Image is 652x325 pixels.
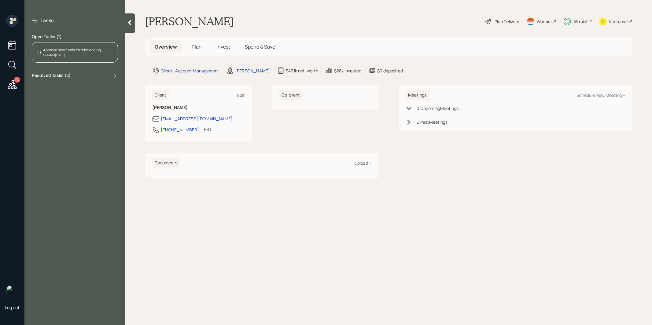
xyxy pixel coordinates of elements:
[32,34,118,40] label: Open Tasks ( 1 )
[152,90,169,100] h6: Client
[204,126,212,133] div: EST
[161,68,219,74] div: Client · Account Management
[609,18,628,25] div: Kustomer
[192,43,202,50] span: Plan
[152,158,180,168] h6: Documents
[235,68,270,74] div: [PERSON_NAME]
[537,18,552,25] div: Warmer
[245,43,275,50] span: Spend & Save
[43,53,101,57] div: Created [DATE]
[5,305,20,310] div: Log out
[406,90,429,100] h6: Meetings
[573,18,588,25] div: Altruist
[286,68,318,74] div: $461k net-worth
[417,119,448,125] div: 6 Past Meeting s
[377,68,403,74] div: $0 deposited
[334,68,361,74] div: $28k invested
[40,17,54,24] label: Tasks
[43,47,101,53] div: Approve new funds for rebalancing
[145,15,234,28] h1: [PERSON_NAME]
[14,77,20,83] div: 23
[32,72,71,80] label: Resolved Tasks ( 5 )
[576,92,625,98] div: Schedule New Meeting +
[6,285,18,297] img: treva-nostdahl-headshot.png
[417,105,459,111] div: 0 Upcoming Meeting s
[216,43,230,50] span: Invest
[237,92,245,98] div: Edit
[152,105,245,110] h6: [PERSON_NAME]
[495,18,519,25] div: Plan Delivery
[161,115,233,122] div: [EMAIL_ADDRESS][DOMAIN_NAME]
[279,90,302,100] h6: Co-client
[161,126,199,133] div: [PHONE_NUMBER]
[355,160,372,166] div: Upload +
[155,43,177,50] span: Overview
